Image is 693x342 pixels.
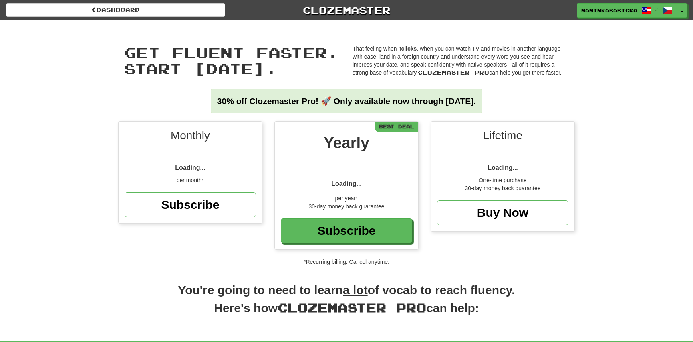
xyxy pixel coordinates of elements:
a: Clozemaster [237,3,456,17]
a: maminkababicka / [577,3,677,18]
a: Subscribe [281,218,412,243]
div: One-time purchase [437,176,568,184]
span: / [655,6,659,12]
span: Get fluent faster. Start [DATE]. [124,44,339,77]
span: Clozemaster Pro [418,69,489,76]
strong: 30% off Clozemaster Pro! 🚀 Only available now through [DATE]. [217,96,476,106]
div: Monthly [125,128,256,148]
span: Clozemaster Pro [278,300,426,315]
a: Buy Now [437,200,568,225]
div: per year* [281,194,412,202]
h2: You're going to need to learn of vocab to reach fluency. Here's how can help: [118,282,575,325]
span: Loading... [488,164,518,171]
span: Loading... [331,180,362,187]
div: Yearly [281,132,412,158]
div: 30-day money back guarantee [281,202,412,210]
div: Best Deal [375,122,418,132]
div: Lifetime [437,128,568,148]
u: a lot [343,283,368,297]
strong: clicks [401,45,417,52]
p: That feeling when it , when you can watch TV and movies in another language with ease, land in a ... [353,45,569,77]
a: Subscribe [125,192,256,217]
a: Dashboard [6,3,225,17]
span: Loading... [175,164,205,171]
div: 30-day money back guarantee [437,184,568,192]
div: per month* [125,176,256,184]
span: maminkababicka [581,7,637,14]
